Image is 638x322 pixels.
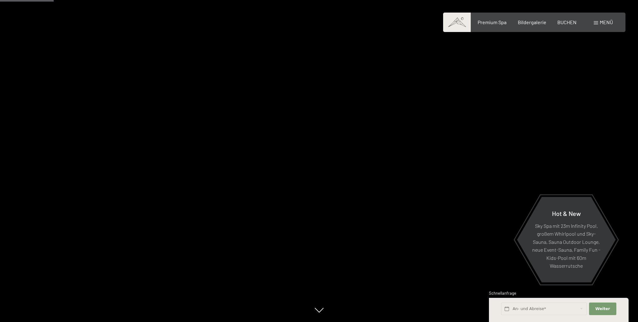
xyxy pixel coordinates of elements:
span: Weiter [595,306,610,312]
button: Weiter [589,303,616,315]
span: Hot & New [552,209,581,217]
a: Premium Spa [478,19,507,25]
span: Menü [600,19,613,25]
a: BUCHEN [557,19,576,25]
a: Bildergalerie [518,19,546,25]
p: Sky Spa mit 23m Infinity Pool, großem Whirlpool und Sky-Sauna, Sauna Outdoor Lounge, neue Event-S... [532,222,600,270]
a: Hot & New Sky Spa mit 23m Infinity Pool, großem Whirlpool und Sky-Sauna, Sauna Outdoor Lounge, ne... [517,196,616,283]
span: Schnellanfrage [489,291,516,296]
